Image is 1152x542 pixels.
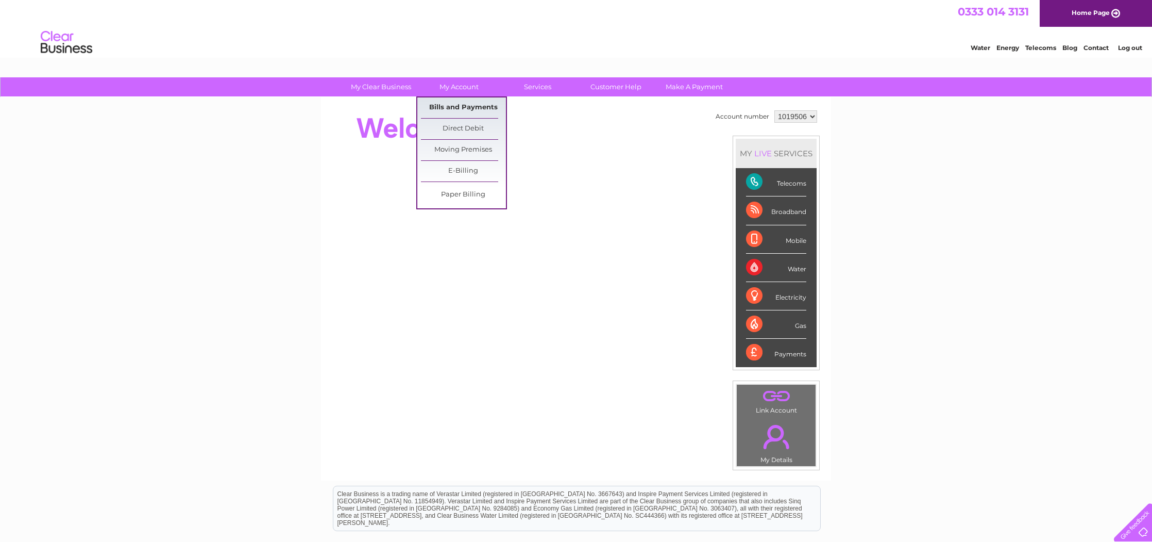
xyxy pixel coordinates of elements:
[958,5,1029,18] a: 0333 014 3131
[736,384,816,417] td: Link Account
[1062,44,1077,52] a: Blog
[1025,44,1056,52] a: Telecoms
[746,310,806,339] div: Gas
[739,387,813,405] a: .
[746,339,806,367] div: Payments
[421,97,506,118] a: Bills and Payments
[746,225,806,254] div: Mobile
[333,6,820,50] div: Clear Business is a trading name of Verastar Limited (registered in [GEOGRAPHIC_DATA] No. 3667643...
[746,254,806,282] div: Water
[746,168,806,196] div: Telecoms
[746,196,806,225] div: Broadband
[421,185,506,205] a: Paper Billing
[421,140,506,160] a: Moving Premises
[1118,44,1142,52] a: Log out
[996,44,1019,52] a: Energy
[713,108,772,125] td: Account number
[739,419,813,455] a: .
[40,27,93,58] img: logo.png
[752,149,774,158] div: LIVE
[338,77,423,96] a: My Clear Business
[652,77,737,96] a: Make A Payment
[736,139,817,168] div: MY SERVICES
[421,161,506,182] a: E-Billing
[736,416,816,467] td: My Details
[1083,44,1109,52] a: Contact
[417,77,502,96] a: My Account
[495,77,580,96] a: Services
[746,282,806,310] div: Electricity
[971,44,990,52] a: Water
[573,77,658,96] a: Customer Help
[421,119,506,139] a: Direct Debit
